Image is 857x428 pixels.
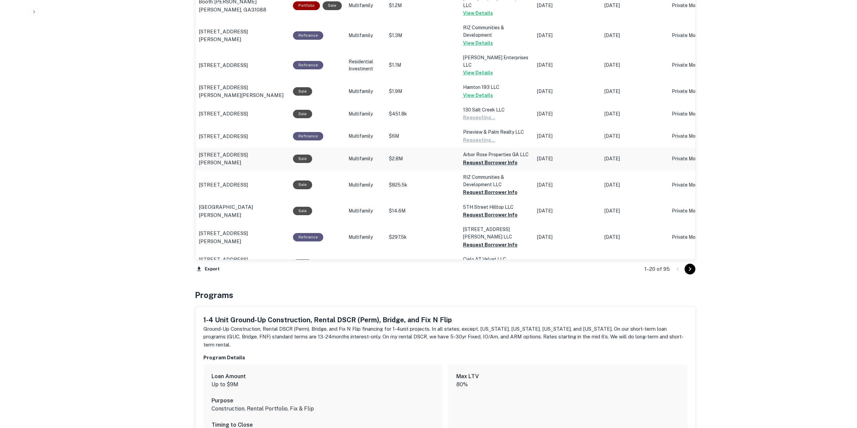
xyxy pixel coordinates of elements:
button: Request Borrower Info [463,159,518,167]
a: [GEOGRAPHIC_DATA][PERSON_NAME] [199,203,286,219]
p: [DATE] [537,207,598,215]
a: [STREET_ADDRESS][PERSON_NAME] [199,151,286,167]
p: Private Money [672,234,726,241]
p: [STREET_ADDRESS] [199,132,248,140]
p: Multifamily [349,234,382,241]
p: Multifamily [349,155,382,162]
p: Multifamily [349,110,382,118]
p: Multifamily [349,133,382,140]
p: [DATE] [604,207,665,215]
p: [DATE] [537,133,598,140]
iframe: Chat Widget [823,374,857,406]
p: [DATE] [604,62,665,69]
button: View Details [463,91,493,99]
div: Sale [293,87,312,96]
p: 80% [456,381,680,389]
p: Private Money [672,88,726,95]
p: [DATE] [604,133,665,140]
p: Multifamily [349,207,382,215]
p: [DATE] [604,234,665,241]
p: [DATE] [604,32,665,39]
p: $1.2M [389,2,456,9]
a: [STREET_ADDRESS] [199,61,286,69]
button: View Details [463,9,493,17]
div: Sale [293,259,312,268]
p: Private Money [672,133,726,140]
p: Private Money [672,155,726,162]
p: $297.5k [389,234,456,241]
p: 130 Salt Creek LLC [463,106,530,113]
button: Request Borrower Info [463,241,518,249]
p: RIZ Communities & Development LLC [463,173,530,188]
p: 1–20 of 95 [645,265,670,273]
p: $1.1M [389,62,456,69]
p: $451.8k [389,110,456,118]
p: [DATE] [537,2,598,9]
button: View Details [463,69,493,77]
p: [DATE] [537,155,598,162]
p: Up to $9M [211,381,435,389]
a: [STREET_ADDRESS] [199,132,286,140]
div: This is a portfolio loan with 3 properties [293,1,320,10]
p: [PERSON_NAME] Enterprises LLC [463,54,530,69]
div: Sale [323,1,342,10]
div: This loan purpose was for refinancing [293,233,323,241]
p: Private Money [672,110,726,118]
p: Ground-Up Construction, Rental DSCR (Perm), Bridge, and Fix N Flip financing for 1-4unit projects... [203,325,688,349]
p: [DATE] [604,155,665,162]
h6: Max LTV [456,372,680,381]
p: 5TH Street Hilltop LLC [463,203,530,211]
a: [STREET_ADDRESS][PERSON_NAME] [199,256,286,271]
p: Construction, Rental Portfolio, Fix & Flip [211,405,435,413]
div: This loan purpose was for refinancing [293,31,323,40]
h4: Programs [195,289,233,301]
a: [STREET_ADDRESS][PERSON_NAME][PERSON_NAME] [199,84,286,99]
p: Cielo AT Velvet LLC [463,256,530,263]
button: View Details [463,39,493,47]
div: Sale [293,155,312,163]
p: Multifamily [349,32,382,39]
a: [STREET_ADDRESS][PERSON_NAME] [199,28,286,43]
p: [DATE] [537,62,598,69]
h5: 1-4 Unit Ground-Up Construction, Rental DSCR (Perm), Bridge, and Fix N Flip [203,315,688,325]
div: This loan purpose was for refinancing [293,132,323,140]
p: $825.5k [389,182,456,189]
p: [DATE] [537,234,598,241]
p: $2.8M [389,155,456,162]
div: Sale [293,110,312,118]
p: [DATE] [604,182,665,189]
p: Private Money [672,62,726,69]
p: Multifamily [349,2,382,9]
a: [STREET_ADDRESS] [199,181,286,189]
p: [DATE] [537,110,598,118]
p: [DATE] [537,32,598,39]
p: Residential Investment [349,58,382,72]
p: Private Money [672,207,726,215]
p: [DATE] [604,110,665,118]
p: [STREET_ADDRESS] [199,181,248,189]
p: Hamton 193 LLC [463,84,530,91]
p: [STREET_ADDRESS] [199,61,248,69]
p: $1.3M [389,32,456,39]
div: Sale [293,207,312,215]
h6: Purpose [211,397,435,405]
p: Pineview & Palm Realty LLC [463,128,530,136]
p: $14.6M [389,207,456,215]
p: [STREET_ADDRESS] [199,110,248,118]
p: [DATE] [537,88,598,95]
p: Private Money [672,182,726,189]
p: $6M [389,133,456,140]
button: Export [195,264,221,274]
button: Request Borrower Info [463,188,518,196]
p: [STREET_ADDRESS][PERSON_NAME] LLC [463,226,530,240]
button: Go to next page [685,264,695,274]
p: Multifamily [349,88,382,95]
a: [STREET_ADDRESS] [199,110,286,118]
a: [STREET_ADDRESS][PERSON_NAME] [199,229,286,245]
